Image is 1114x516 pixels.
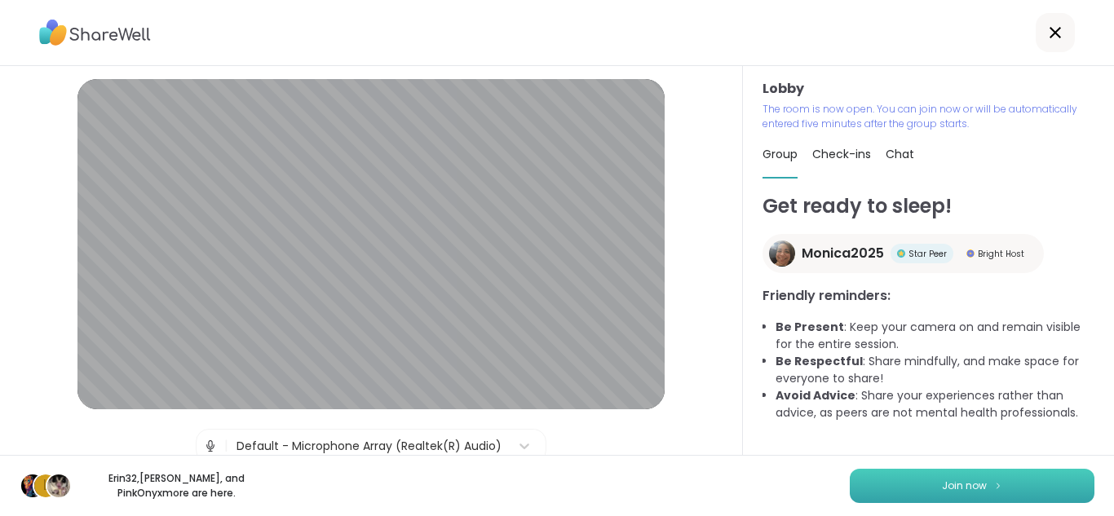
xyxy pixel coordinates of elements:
[763,286,1094,306] h3: Friendly reminders:
[776,319,1094,353] li: : Keep your camera on and remain visible for the entire session.
[776,387,855,404] b: Avoid Advice
[776,319,844,335] b: Be Present
[993,481,1003,490] img: ShareWell Logomark
[897,249,905,258] img: Star Peer
[776,353,1094,387] li: : Share mindfully, and make space for everyone to share!
[763,79,1094,99] h3: Lobby
[763,102,1094,131] p: The room is now open. You can join now or will be automatically entered five minutes after the gr...
[978,248,1024,260] span: Bright Host
[39,14,151,51] img: ShareWell Logo
[908,248,947,260] span: Star Peer
[47,474,70,497] img: PinkOnyx
[85,471,267,501] p: Erin32 , [PERSON_NAME] , and PinkOnyx more are here.
[886,146,914,162] span: Chat
[942,479,987,493] span: Join now
[43,475,49,496] span: L
[776,353,863,369] b: Be Respectful
[237,438,502,455] div: Default - Microphone Array (Realtek(R) Audio)
[812,146,871,162] span: Check-ins
[203,430,218,462] img: Microphone
[802,244,884,263] span: Monica2025
[224,430,228,462] span: |
[763,192,1094,221] h1: Get ready to sleep!
[769,240,795,267] img: Monica2025
[776,387,1094,421] li: : Share your experiences rather than advice, as peers are not mental health professionals.
[21,474,44,497] img: Erin32
[763,146,798,162] span: Group
[966,249,975,258] img: Bright Host
[763,234,1044,273] a: Monica2025Monica2025Star PeerStar PeerBright HostBright Host
[850,469,1094,503] button: Join now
